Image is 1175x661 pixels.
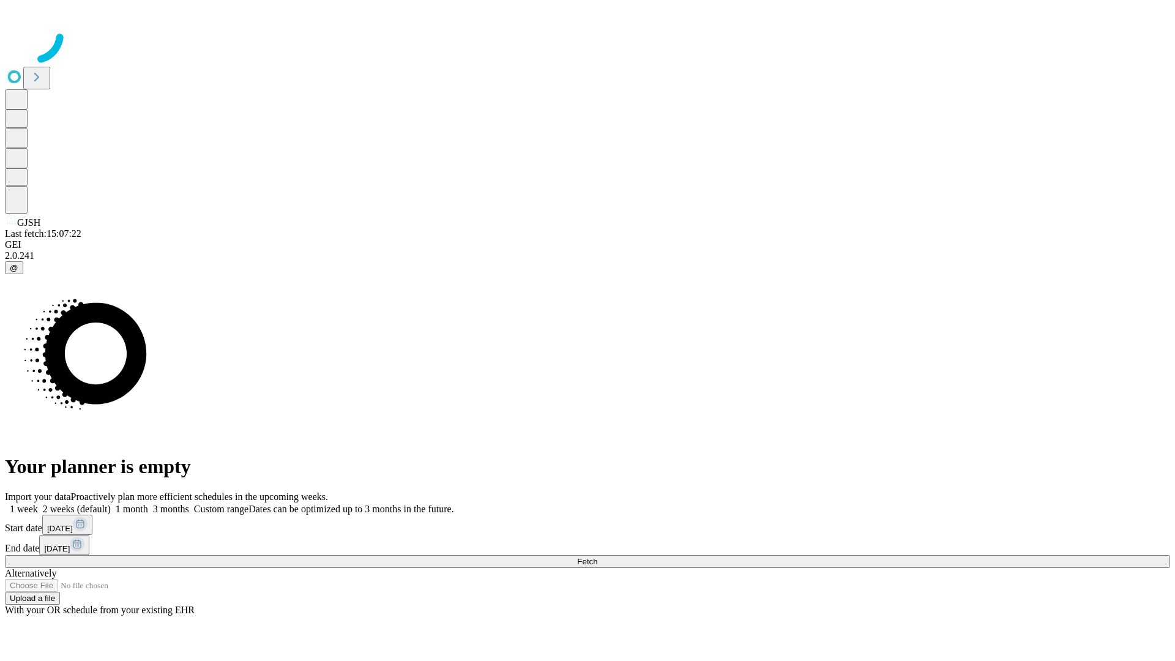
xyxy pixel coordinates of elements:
[5,250,1170,261] div: 2.0.241
[248,504,453,514] span: Dates can be optimized up to 3 months in the future.
[10,263,18,272] span: @
[47,524,73,533] span: [DATE]
[71,491,328,502] span: Proactively plan more efficient schedules in the upcoming weeks.
[5,605,195,615] span: With your OR schedule from your existing EHR
[5,228,81,239] span: Last fetch: 15:07:22
[116,504,148,514] span: 1 month
[5,491,71,502] span: Import your data
[42,515,92,535] button: [DATE]
[5,455,1170,478] h1: Your planner is empty
[44,544,70,553] span: [DATE]
[39,535,89,555] button: [DATE]
[17,217,40,228] span: GJSH
[5,515,1170,535] div: Start date
[5,592,60,605] button: Upload a file
[5,555,1170,568] button: Fetch
[194,504,248,514] span: Custom range
[5,535,1170,555] div: End date
[5,261,23,274] button: @
[5,239,1170,250] div: GEI
[10,504,38,514] span: 1 week
[577,557,597,566] span: Fetch
[153,504,189,514] span: 3 months
[43,504,111,514] span: 2 weeks (default)
[5,568,56,578] span: Alternatively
